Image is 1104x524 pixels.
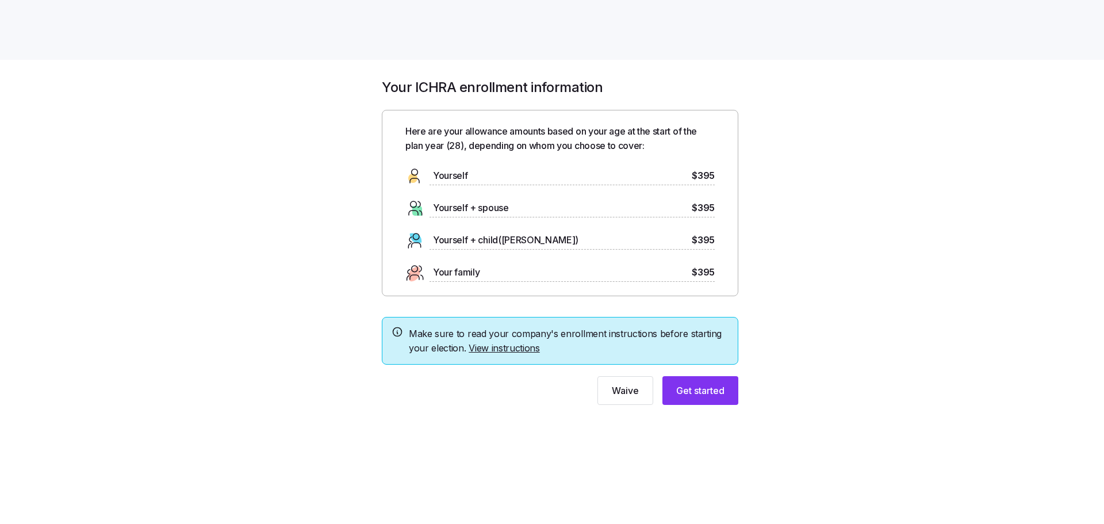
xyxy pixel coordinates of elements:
[597,376,653,405] button: Waive
[692,265,715,280] span: $395
[382,78,738,96] h1: Your ICHRA enrollment information
[692,169,715,183] span: $395
[433,233,578,247] span: Yourself + child([PERSON_NAME])
[433,169,467,183] span: Yourself
[433,265,480,280] span: Your family
[676,384,724,397] span: Get started
[409,327,729,355] span: Make sure to read your company's enrollment instructions before starting your election.
[692,201,715,215] span: $395
[692,233,715,247] span: $395
[405,124,715,153] span: Here are your allowance amounts based on your age at the start of the plan year ( 28 ), depending...
[469,342,540,354] a: View instructions
[662,376,738,405] button: Get started
[433,201,509,215] span: Yourself + spouse
[612,384,639,397] span: Waive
